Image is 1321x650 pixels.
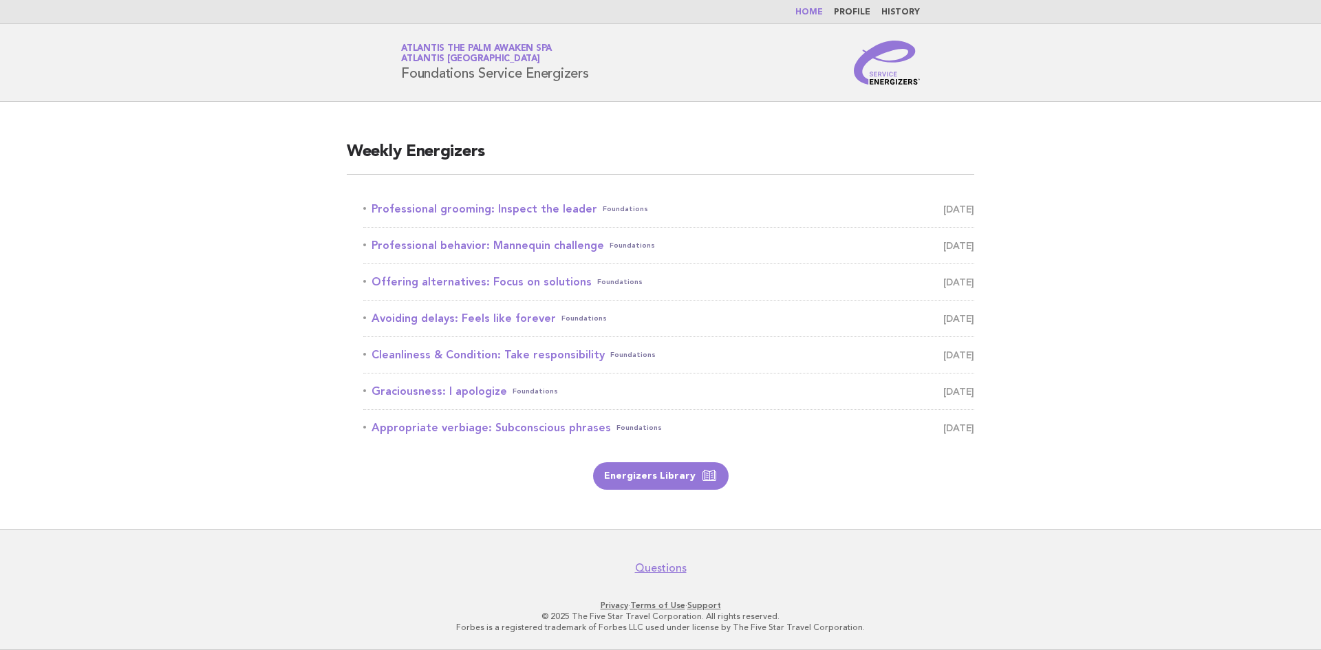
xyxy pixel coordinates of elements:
[239,600,1082,611] p: · ·
[943,199,974,219] span: [DATE]
[363,199,974,219] a: Professional grooming: Inspect the leaderFoundations [DATE]
[363,309,974,328] a: Avoiding delays: Feels like foreverFoundations [DATE]
[687,600,721,610] a: Support
[363,382,974,401] a: Graciousness: I apologizeFoundations [DATE]
[593,462,729,490] a: Energizers Library
[943,418,974,437] span: [DATE]
[943,236,974,255] span: [DATE]
[513,382,558,401] span: Foundations
[943,272,974,292] span: [DATE]
[363,418,974,437] a: Appropriate verbiage: Subconscious phrasesFoundations [DATE]
[401,44,552,63] a: Atlantis The Palm Awaken SpaAtlantis [GEOGRAPHIC_DATA]
[363,345,974,365] a: Cleanliness & Condition: Take responsibilityFoundations [DATE]
[943,382,974,401] span: [DATE]
[401,55,540,64] span: Atlantis [GEOGRAPHIC_DATA]
[601,600,628,610] a: Privacy
[943,309,974,328] span: [DATE]
[881,8,920,17] a: History
[795,8,823,17] a: Home
[401,45,589,80] h1: Foundations Service Energizers
[561,309,607,328] span: Foundations
[854,41,920,85] img: Service Energizers
[630,600,685,610] a: Terms of Use
[363,236,974,255] a: Professional behavior: Mannequin challengeFoundations [DATE]
[363,272,974,292] a: Offering alternatives: Focus on solutionsFoundations [DATE]
[597,272,643,292] span: Foundations
[603,199,648,219] span: Foundations
[834,8,870,17] a: Profile
[239,611,1082,622] p: © 2025 The Five Star Travel Corporation. All rights reserved.
[635,561,687,575] a: Questions
[239,622,1082,633] p: Forbes is a registered trademark of Forbes LLC used under license by The Five Star Travel Corpora...
[616,418,662,437] span: Foundations
[943,345,974,365] span: [DATE]
[610,345,656,365] span: Foundations
[347,141,974,175] h2: Weekly Energizers
[610,236,655,255] span: Foundations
